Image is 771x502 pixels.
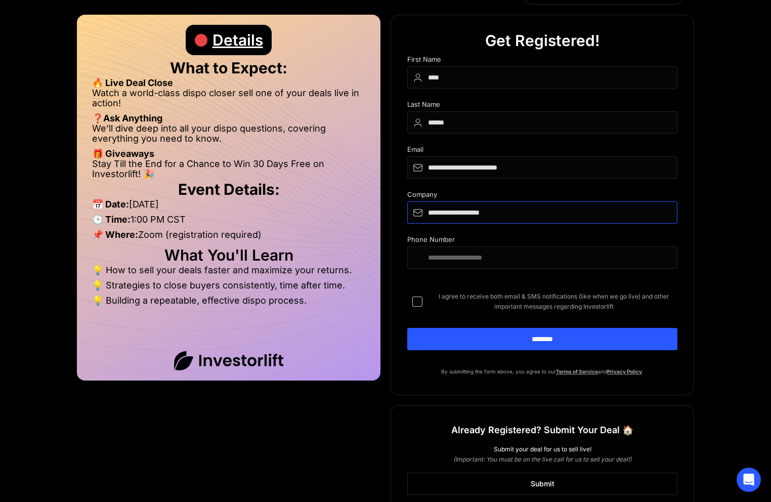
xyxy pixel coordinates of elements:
[407,101,677,111] div: Last Name
[92,230,365,245] li: Zoom (registration required)
[407,236,677,246] div: Phone Number
[212,25,263,55] div: Details
[92,250,365,260] h2: What You'll Learn
[431,291,677,312] span: I agree to receive both email & SMS notifications (like when we go live) and other important mess...
[178,180,280,198] strong: Event Details:
[407,56,677,366] form: DIspo Day Main Form
[92,199,365,215] li: [DATE]
[407,146,677,156] div: Email
[170,59,287,77] strong: What to Expect:
[92,159,365,179] li: Stay Till the End for a Chance to Win 30 Days Free on Investorlift! 🎉
[92,77,173,88] strong: 🔥 Live Deal Close
[92,280,365,296] li: 💡 Strategies to close buyers consistently, time after time.
[407,366,677,377] p: By submitting the form above, you agree to our and .
[92,215,365,230] li: 1:00 PM CST
[453,455,631,463] em: (Important: You must be on the live call for us to sell your deal!)
[407,191,677,201] div: Company
[92,199,129,210] strong: 📅 Date:
[92,229,138,240] strong: 📌 Where:
[451,421,633,439] h1: Already Registered? Submit Your Deal 🏠
[556,368,598,374] a: Terms of Service
[92,88,365,113] li: Watch a world-class dispo closer sell one of your deals live in action!
[607,368,642,374] a: Privacy Policy
[92,265,365,280] li: 💡 How to sell your deals faster and maximize your returns.
[737,468,761,492] div: Open Intercom Messenger
[407,473,677,495] a: Submit
[92,123,365,149] li: We’ll dive deep into all your dispo questions, covering everything you need to know.
[92,113,162,123] strong: ❓Ask Anything
[92,296,365,306] li: 💡 Building a repeatable, effective dispo process.
[407,56,677,66] div: First Name
[92,214,131,225] strong: 🕒 Time:
[407,444,677,454] div: Submit your deal for us to sell live!
[485,25,600,56] div: Get Registered!
[92,148,154,159] strong: 🎁 Giveaways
